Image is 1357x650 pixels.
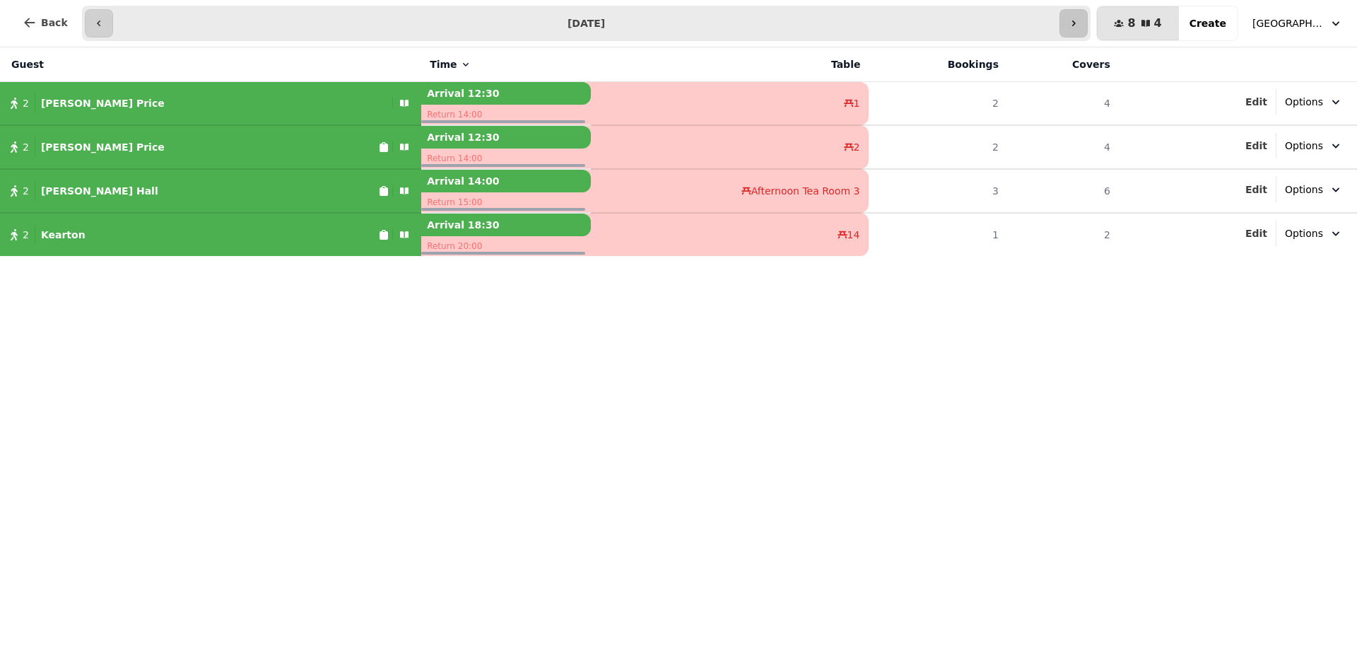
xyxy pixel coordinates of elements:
button: Edit [1245,139,1267,153]
td: 6 [1007,169,1119,213]
td: 4 [1007,82,1119,126]
span: 8 [1127,18,1135,29]
th: Bookings [869,47,1007,82]
p: Arrival 12:30 [421,126,591,149]
span: 2 [23,228,29,242]
button: Back [11,6,79,40]
td: 1 [869,213,1007,256]
span: 2 [23,96,29,110]
button: Edit [1245,226,1267,240]
p: Kearton [41,228,86,242]
button: Options [1276,89,1351,115]
p: Arrival 18:30 [421,214,591,236]
td: 2 [1007,213,1119,256]
p: [PERSON_NAME] Hall [41,184,158,198]
span: 2 [23,140,29,154]
span: 4 [1154,18,1162,29]
button: Edit [1245,182,1267,197]
span: Options [1285,95,1323,109]
p: Return 14:00 [421,105,591,124]
span: 2 [854,140,860,154]
span: Edit [1245,228,1267,238]
button: [GEOGRAPHIC_DATA], [GEOGRAPHIC_DATA] [1244,11,1351,36]
span: Afternoon Tea Room 3 [751,184,860,198]
span: 2 [23,184,29,198]
button: Create [1178,6,1238,40]
span: Options [1285,226,1323,240]
span: Edit [1245,97,1267,107]
span: 14 [847,228,860,242]
span: Back [41,18,68,28]
button: Options [1276,221,1351,246]
p: Return 15:00 [421,192,591,212]
span: 1 [854,96,860,110]
td: 3 [869,169,1007,213]
span: Edit [1245,141,1267,151]
span: Edit [1245,185,1267,195]
p: Return 14:00 [421,149,591,168]
span: Time [430,57,457,71]
p: [PERSON_NAME] Price [41,96,165,110]
button: 84 [1097,6,1178,40]
td: 2 [869,82,1007,126]
td: 4 [1007,125,1119,169]
span: [GEOGRAPHIC_DATA], [GEOGRAPHIC_DATA] [1252,16,1323,30]
span: Options [1285,139,1323,153]
th: Covers [1007,47,1119,82]
p: [PERSON_NAME] Price [41,140,165,154]
button: Options [1276,133,1351,158]
td: 2 [869,125,1007,169]
button: Time [430,57,471,71]
span: Create [1189,18,1226,28]
th: Table [591,47,869,82]
p: Arrival 14:00 [421,170,591,192]
button: Edit [1245,95,1267,109]
button: Options [1276,177,1351,202]
p: Return 20:00 [421,236,591,256]
p: Arrival 12:30 [421,82,591,105]
span: Options [1285,182,1323,197]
